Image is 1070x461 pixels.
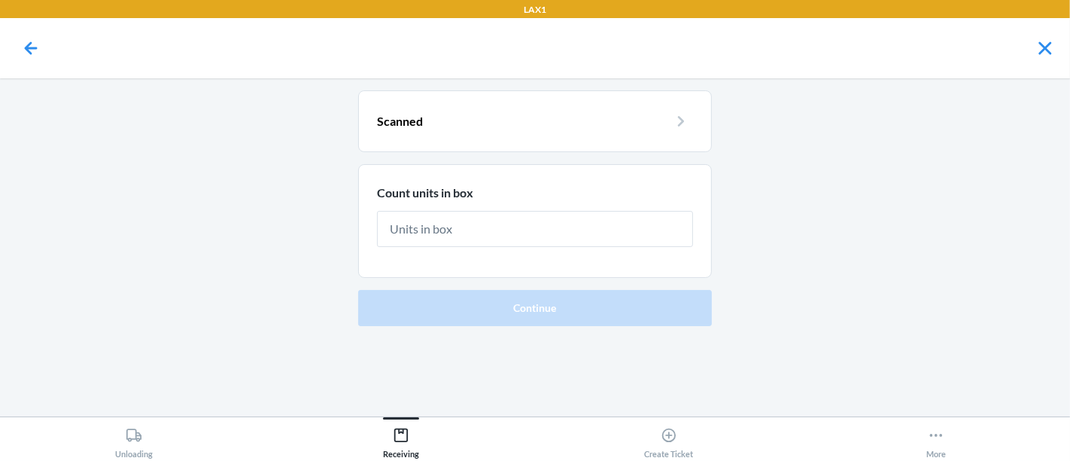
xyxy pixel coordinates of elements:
div: More [926,421,946,459]
button: Continue [358,290,712,326]
span: Count units in box [377,185,473,200]
a: Scanned [377,109,693,133]
button: Receiving [268,417,536,459]
button: Create Ticket [535,417,803,459]
input: Units in box [377,211,693,247]
div: Unloading [115,421,153,459]
span: Scanned [377,114,423,128]
div: Create Ticket [644,421,693,459]
p: LAX1 [524,3,546,17]
div: Receiving [383,421,419,459]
